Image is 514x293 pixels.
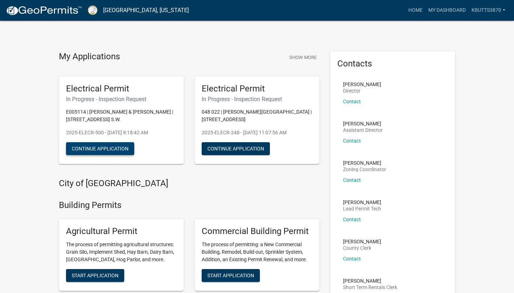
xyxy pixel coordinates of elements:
[202,129,312,136] p: 2025-ELECR-248 - [DATE] 11:07:56 AM
[202,142,270,155] button: Continue Application
[343,200,381,205] p: [PERSON_NAME]
[66,226,177,237] h5: Agricultural Permit
[59,178,319,189] h4: City of [GEOGRAPHIC_DATA]
[337,59,448,69] h5: Contacts
[343,239,381,244] p: [PERSON_NAME]
[343,206,381,211] p: Lead Permit Tech
[66,269,124,282] button: Start Application
[207,272,254,278] span: Start Application
[343,278,397,283] p: [PERSON_NAME]
[343,128,383,133] p: Assistant Director
[202,84,312,94] h5: Electrical Permit
[343,138,361,144] a: Contact
[66,96,177,103] h6: In Progress - Inspection Request
[343,99,361,104] a: Contact
[88,5,97,15] img: Putnam County, Georgia
[202,96,312,103] h6: In Progress - Inspection Request
[343,167,386,172] p: Zoning Coordinator
[66,84,177,94] h5: Electrical Permit
[343,217,361,222] a: Contact
[103,4,189,16] a: [GEOGRAPHIC_DATA], [US_STATE]
[202,241,312,263] p: The process of permitting: a New Commercial Building, Remodel, Build-out, Sprinkler System, Addit...
[66,108,177,123] p: E005114 | [PERSON_NAME] & [PERSON_NAME] | [STREET_ADDRESS] S.W.
[343,256,361,262] a: Contact
[343,285,397,290] p: Short Term Rentals Clerk
[469,4,508,17] a: kbutts3870
[59,200,319,210] h4: Building Permits
[343,121,383,126] p: [PERSON_NAME]
[66,142,134,155] button: Continue Application
[343,88,381,93] p: Director
[343,160,386,165] p: [PERSON_NAME]
[343,177,361,183] a: Contact
[425,4,469,17] a: My Dashboard
[66,241,177,263] p: The process of permitting agricultural structures: Grain Silo, Implement Shed, Hay Barn, Dairy Ba...
[66,129,177,136] p: 2025-ELECR-500 - [DATE] 8:18:42 AM
[72,272,119,278] span: Start Application
[202,269,260,282] button: Start Application
[202,108,312,123] p: 048 022 | [PERSON_NAME][GEOGRAPHIC_DATA] | [STREET_ADDRESS]
[343,245,381,250] p: County Clerk
[287,51,319,63] button: Show More
[59,51,120,62] h4: My Applications
[405,4,425,17] a: Home
[202,226,312,237] h5: Commercial Building Permit
[343,82,381,87] p: [PERSON_NAME]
